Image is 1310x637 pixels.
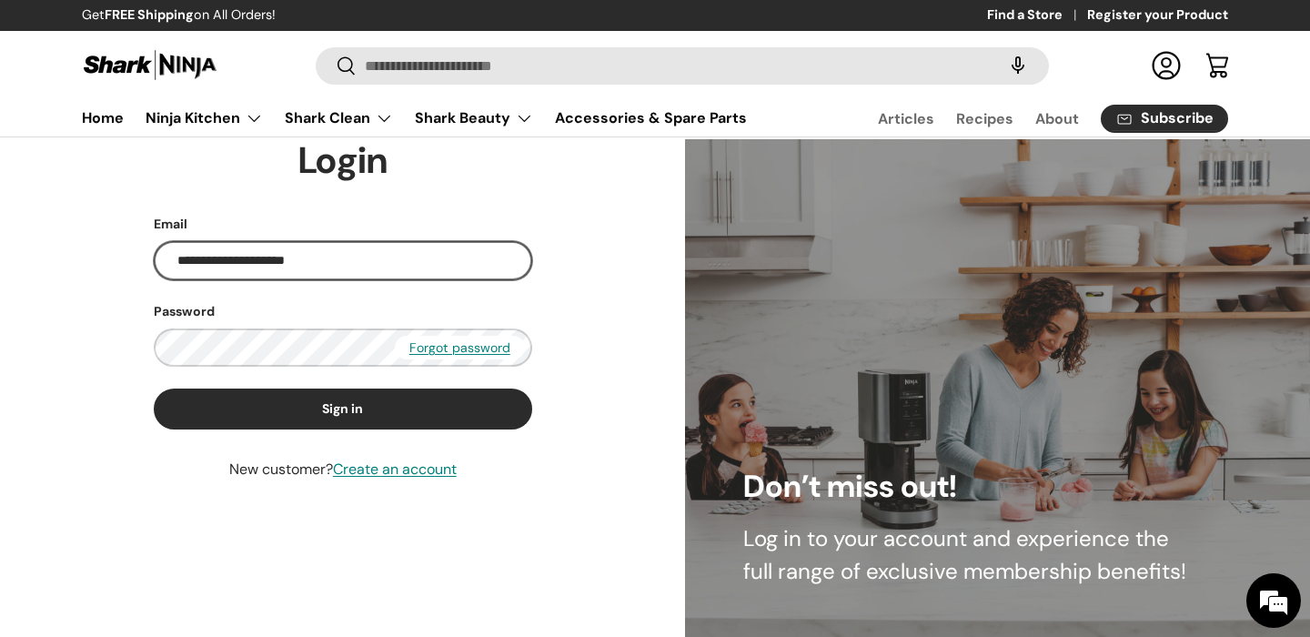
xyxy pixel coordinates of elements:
[395,336,525,360] a: Forgot password
[82,5,276,25] p: Get on All Orders!
[987,5,1087,25] a: Find a Store
[154,302,532,321] label: Password
[743,467,1252,507] h2: Don’t miss out!​
[154,215,532,234] label: Email
[956,101,1013,136] a: Recipes
[82,47,218,83] img: Shark Ninja Philippines
[154,389,532,430] button: Sign in
[743,522,1252,588] p: Log in to your account and experience the full range of exclusive membership benefits!​
[404,100,544,136] summary: Shark Beauty
[1087,5,1228,25] a: Register your Product
[878,101,934,136] a: Articles
[555,100,747,136] a: Accessories & Spare Parts
[154,499,532,630] iframe: Social Login
[58,137,627,186] h1: Login
[105,6,194,23] strong: FREE Shipping
[989,45,1047,86] speech-search-button: Search by voice
[135,100,274,136] summary: Ninja Kitchen
[82,100,747,136] nav: Primary
[1141,111,1214,126] span: Subscribe
[1035,101,1079,136] a: About
[154,459,532,480] p: New customer?
[82,100,124,136] a: Home
[333,460,457,479] a: Create an account
[834,100,1228,136] nav: Secondary
[274,100,404,136] summary: Shark Clean
[1101,105,1228,133] a: Subscribe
